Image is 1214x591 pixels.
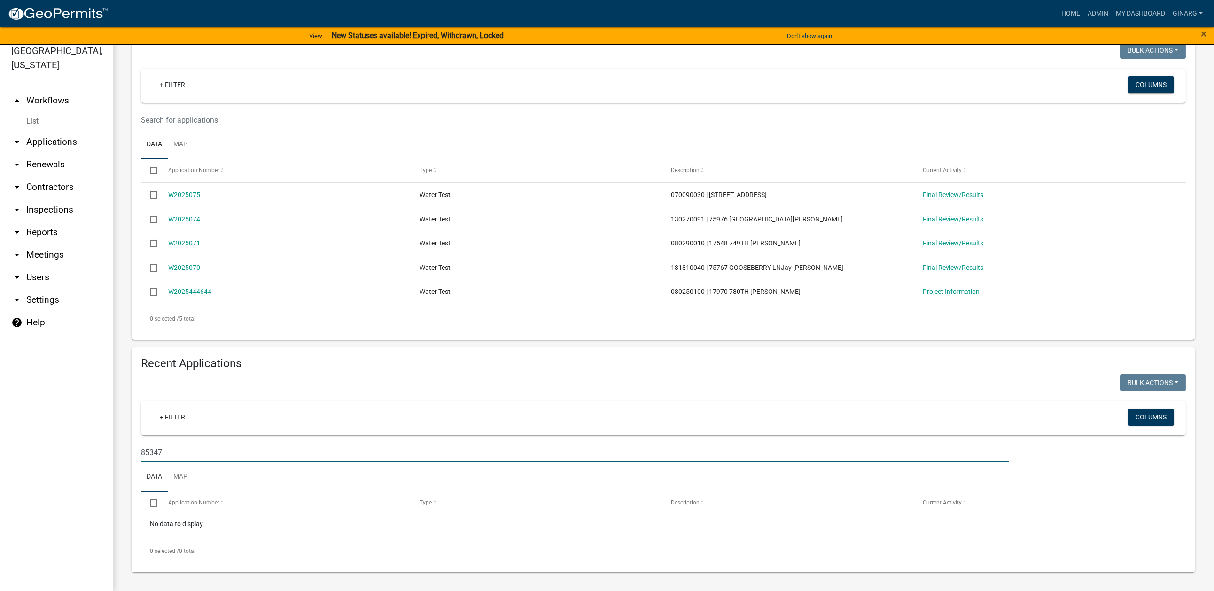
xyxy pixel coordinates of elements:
[168,264,200,271] a: W2025070
[141,307,1186,331] div: 5 total
[420,264,451,271] span: Water Test
[1120,42,1186,59] button: Bulk Actions
[420,215,451,223] span: Water Test
[11,249,23,260] i: arrow_drop_down
[914,159,1165,182] datatable-header-cell: Current Activity
[168,215,200,223] a: W2025074
[168,239,200,247] a: W2025071
[141,462,168,492] a: Data
[671,167,700,173] span: Description
[420,239,451,247] span: Water Test
[152,409,193,426] a: + Filter
[1058,5,1084,23] a: Home
[923,288,980,295] a: Project Information
[671,215,843,223] span: 130270091 | 75976 230TH STZakry Krenz
[159,159,410,182] datatable-header-cell: Application Number
[141,515,1186,539] div: No data to display
[150,548,179,554] span: 0 selected /
[168,191,200,198] a: W2025075
[1128,409,1174,426] button: Columns
[923,191,983,198] a: Final Review/Results
[168,499,219,506] span: Application Number
[671,191,767,198] span: 070090030 | 20620 816TH AVE
[305,28,326,44] a: View
[141,130,168,160] a: Data
[671,499,700,506] span: Description
[1201,27,1207,40] span: ×
[152,76,193,93] a: + Filter
[141,110,1009,130] input: Search for applications
[11,317,23,328] i: help
[332,31,504,40] strong: New Statuses available! Expired, Withdrawn, Locked
[168,288,211,295] a: W2025444644
[1128,76,1174,93] button: Columns
[671,264,843,271] span: 131810040 | 75767 GOOSEBERRY LNJay Waltman
[923,499,962,506] span: Current Activity
[1169,5,1206,23] a: ginarg
[141,443,1009,462] input: Search for applications
[1201,28,1207,39] button: Close
[11,95,23,106] i: arrow_drop_up
[914,492,1165,514] datatable-header-cell: Current Activity
[11,136,23,148] i: arrow_drop_down
[11,159,23,170] i: arrow_drop_down
[671,288,801,295] span: 080250100 | 17970 780TH AVEAnna Rahn
[1112,5,1169,23] a: My Dashboard
[1120,374,1186,391] button: Bulk Actions
[11,227,23,238] i: arrow_drop_down
[141,357,1186,370] h4: Recent Applications
[11,272,23,283] i: arrow_drop_down
[11,294,23,306] i: arrow_drop_down
[923,264,983,271] a: Final Review/Results
[411,159,662,182] datatable-header-cell: Type
[168,462,193,492] a: Map
[420,288,451,295] span: Water Test
[11,181,23,193] i: arrow_drop_down
[783,28,836,44] button: Don't show again
[1084,5,1112,23] a: Admin
[11,204,23,215] i: arrow_drop_down
[671,239,801,247] span: 080290010 | 17548 749TH AVERobert Hoffman
[420,167,432,173] span: Type
[420,499,432,506] span: Type
[662,159,913,182] datatable-header-cell: Description
[159,492,410,514] datatable-header-cell: Application Number
[141,159,159,182] datatable-header-cell: Select
[662,492,913,514] datatable-header-cell: Description
[150,315,179,322] span: 0 selected /
[420,191,451,198] span: Water Test
[168,167,219,173] span: Application Number
[411,492,662,514] datatable-header-cell: Type
[141,492,159,514] datatable-header-cell: Select
[923,215,983,223] a: Final Review/Results
[141,539,1186,563] div: 0 total
[168,130,193,160] a: Map
[923,239,983,247] a: Final Review/Results
[923,167,962,173] span: Current Activity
